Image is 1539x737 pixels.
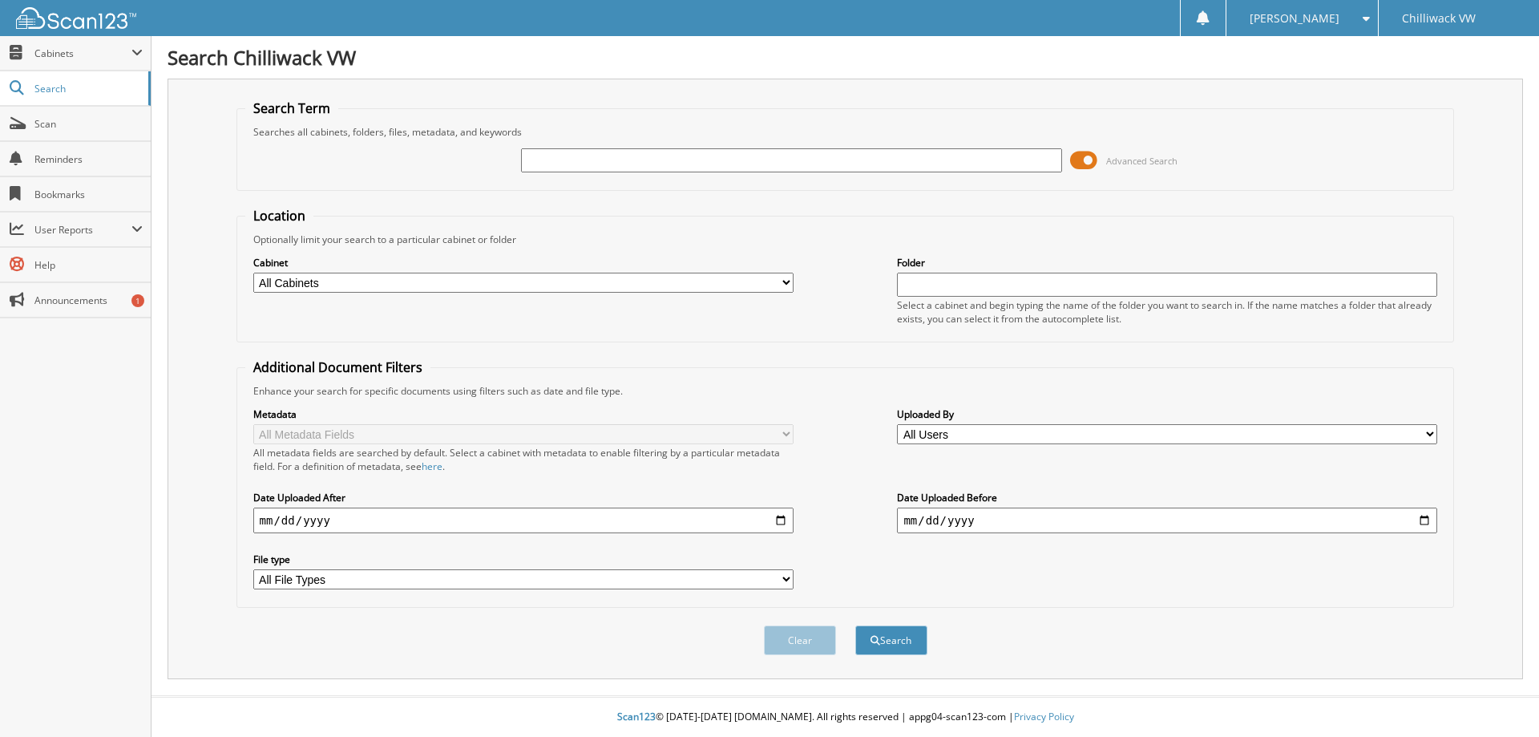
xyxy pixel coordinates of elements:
span: Help [34,258,143,272]
a: Privacy Policy [1014,710,1074,723]
legend: Location [245,207,313,225]
div: © [DATE]-[DATE] [DOMAIN_NAME]. All rights reserved | appg04-scan123-com | [151,698,1539,737]
span: User Reports [34,223,131,237]
input: end [897,508,1437,533]
legend: Search Term [245,99,338,117]
label: Uploaded By [897,407,1437,421]
legend: Additional Document Filters [245,358,430,376]
h1: Search Chilliwack VW [168,44,1523,71]
div: Optionally limit your search to a particular cabinet or folder [245,233,1446,246]
div: 1 [131,294,144,307]
a: here [422,460,442,473]
label: Date Uploaded Before [897,491,1437,504]
div: Select a cabinet and begin typing the name of the folder you want to search in. If the name match... [897,298,1437,326]
label: Folder [897,256,1437,269]
span: Search [34,82,140,95]
span: Reminders [34,152,143,166]
img: scan123-logo-white.svg [16,7,136,29]
div: Enhance your search for specific documents using filters such as date and file type. [245,384,1446,398]
label: Date Uploaded After [253,491,794,504]
label: Metadata [253,407,794,421]
input: start [253,508,794,533]
label: Cabinet [253,256,794,269]
span: Bookmarks [34,188,143,201]
label: File type [253,553,794,566]
div: All metadata fields are searched by default. Select a cabinet with metadata to enable filtering b... [253,446,794,473]
span: [PERSON_NAME] [1250,14,1339,23]
span: Advanced Search [1106,155,1177,167]
div: Searches all cabinets, folders, files, metadata, and keywords [245,125,1446,139]
span: Scan [34,117,143,131]
button: Search [855,626,927,655]
span: Scan123 [617,710,656,723]
span: Cabinets [34,47,131,60]
span: Announcements [34,294,143,307]
button: Clear [764,626,836,655]
span: Chilliwack VW [1402,14,1476,23]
